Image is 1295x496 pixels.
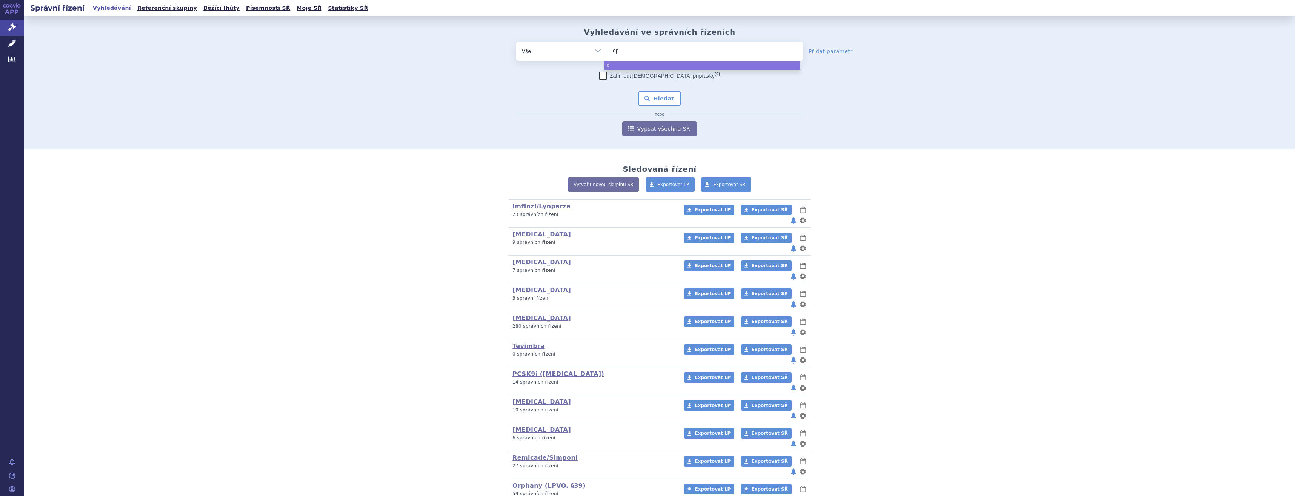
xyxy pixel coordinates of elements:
button: lhůty [799,345,807,354]
a: Imfinzi/Lynparza [512,203,571,210]
a: Exportovat SŘ [741,428,792,439]
h2: Sledovaná řízení [623,165,696,174]
h2: Vyhledávání ve správních řízeních [584,28,735,37]
a: Statistiky SŘ [326,3,370,13]
button: lhůty [799,485,807,494]
span: Exportovat SŘ [752,487,788,492]
span: Exportovat SŘ [752,319,788,324]
button: lhůty [799,317,807,326]
a: Exportovat SŘ [741,484,792,494]
a: Přidat parametr [809,48,853,55]
button: notifikace [790,328,797,337]
a: Exportovat SŘ [701,177,751,192]
i: nebo [651,112,668,117]
p: 27 správních řízení [512,463,674,469]
button: nastavení [799,439,807,448]
span: Exportovat LP [695,431,731,436]
a: Exportovat LP [684,456,734,467]
span: Exportovat LP [658,182,689,187]
a: Vytvořit novou skupinu SŘ [568,177,639,192]
a: Exportovat SŘ [741,372,792,383]
p: 3 správní řízení [512,295,674,302]
span: Exportovat LP [695,459,731,464]
h2: Správní řízení [24,3,91,13]
a: Písemnosti SŘ [244,3,292,13]
button: nastavení [799,244,807,253]
button: nastavení [799,467,807,476]
a: Orphany (LPVO, §39) [512,482,586,489]
button: lhůty [799,457,807,466]
a: PCSK9i ([MEDICAL_DATA]) [512,370,604,377]
button: nastavení [799,411,807,421]
a: Vypsat všechna SŘ [622,121,697,136]
a: Tevimbra [512,342,545,350]
p: 14 správních řízení [512,379,674,385]
button: lhůty [799,429,807,438]
button: lhůty [799,373,807,382]
button: Hledat [638,91,681,106]
a: Exportovat LP [646,177,695,192]
label: Zahrnout [DEMOGRAPHIC_DATA] přípravky [599,72,720,80]
span: Exportovat LP [695,263,731,268]
abbr: (?) [715,72,720,77]
p: 0 správních řízení [512,351,674,357]
button: notifikace [790,467,797,476]
button: notifikace [790,272,797,281]
a: [MEDICAL_DATA] [512,231,571,238]
span: Exportovat SŘ [752,375,788,380]
span: Exportovat LP [695,403,731,408]
span: Exportovat SŘ [752,347,788,352]
span: Exportovat SŘ [752,235,788,240]
button: notifikace [790,216,797,225]
span: Exportovat LP [695,207,731,213]
p: 23 správních řízení [512,211,674,218]
button: nastavení [799,328,807,337]
a: Referenční skupiny [135,3,199,13]
a: Remicade/Simponi [512,454,578,461]
button: lhůty [799,261,807,270]
span: Exportovat SŘ [713,182,746,187]
p: 7 správních řízení [512,267,674,274]
a: Exportovat LP [684,316,734,327]
button: notifikace [790,439,797,448]
a: Exportovat SŘ [741,344,792,355]
p: 280 správních řízení [512,323,674,330]
a: Exportovat LP [684,428,734,439]
a: Exportovat LP [684,288,734,299]
a: Exportovat SŘ [741,400,792,411]
a: Běžící lhůty [201,3,242,13]
a: Exportovat SŘ [741,456,792,467]
span: Exportovat SŘ [752,403,788,408]
a: [MEDICAL_DATA] [512,314,571,322]
span: Exportovat LP [695,291,731,296]
button: nastavení [799,384,807,393]
button: nastavení [799,272,807,281]
span: Exportovat SŘ [752,459,788,464]
a: Exportovat LP [684,344,734,355]
p: 6 správních řízení [512,435,674,441]
a: Exportovat SŘ [741,233,792,243]
button: nastavení [799,216,807,225]
a: Vyhledávání [91,3,133,13]
a: Exportovat SŘ [741,316,792,327]
span: Exportovat LP [695,347,731,352]
li: o [604,61,800,70]
span: Exportovat SŘ [752,431,788,436]
button: lhůty [799,289,807,298]
a: [MEDICAL_DATA] [512,426,571,433]
span: Exportovat SŘ [752,207,788,213]
a: Exportovat LP [684,400,734,411]
a: Exportovat LP [684,484,734,494]
button: lhůty [799,401,807,410]
span: Exportovat LP [695,375,731,380]
a: Moje SŘ [294,3,324,13]
a: Exportovat LP [684,233,734,243]
span: Exportovat SŘ [752,263,788,268]
span: Exportovat SŘ [752,291,788,296]
a: Exportovat LP [684,205,734,215]
button: notifikace [790,356,797,365]
span: Exportovat LP [695,319,731,324]
a: Exportovat SŘ [741,260,792,271]
a: [MEDICAL_DATA] [512,398,571,405]
button: lhůty [799,233,807,242]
